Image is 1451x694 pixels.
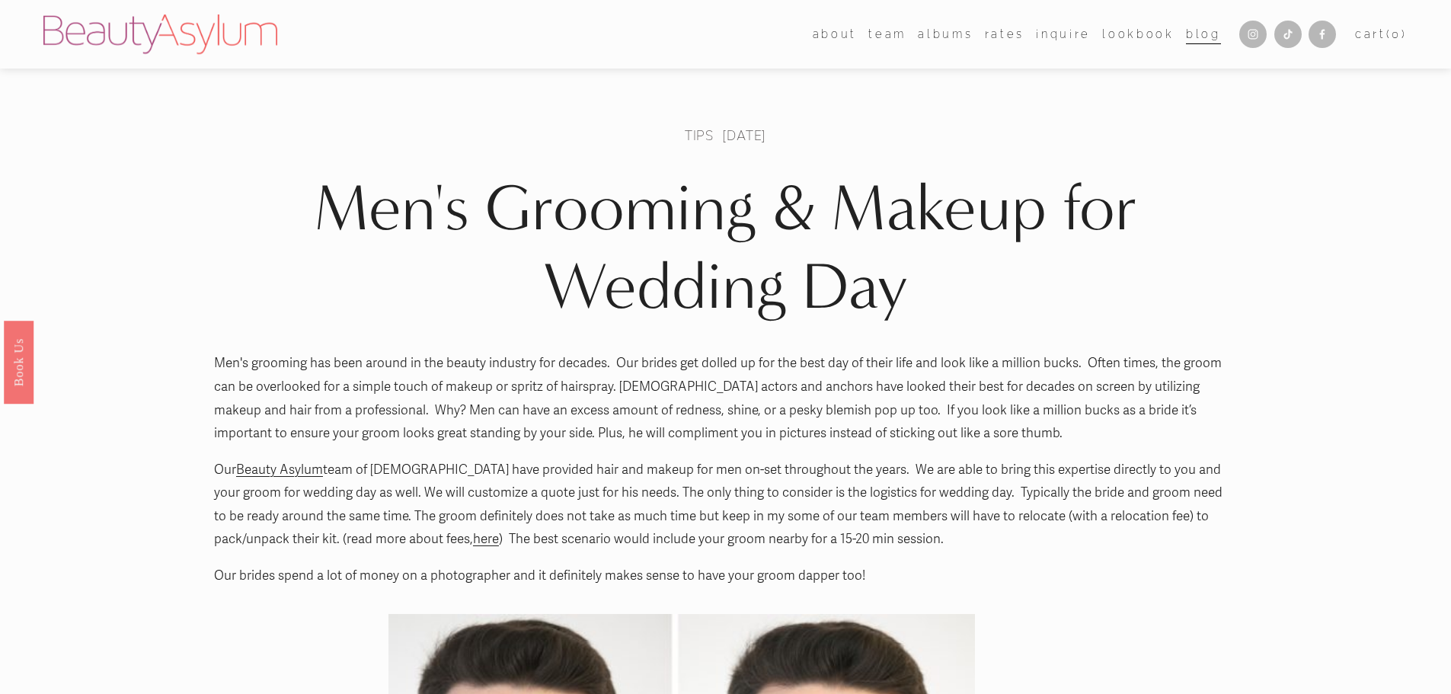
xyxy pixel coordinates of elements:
[1102,23,1174,45] a: Lookbook
[813,23,857,45] a: folder dropdown
[1309,21,1336,48] a: Facebook
[4,320,34,403] a: Book Us
[868,23,906,45] a: folder dropdown
[1186,23,1221,45] a: Blog
[722,126,766,144] span: [DATE]
[214,169,1237,325] h1: Men's Grooming & Makeup for Wedding Day
[1274,21,1302,48] a: TikTok
[1392,27,1401,40] span: 0
[214,459,1237,552] p: Our team of [DEMOGRAPHIC_DATA] have provided hair and makeup for men on-set throughout the years....
[985,23,1024,45] a: Rates
[236,462,323,478] a: Beauty Asylum
[1386,27,1408,40] span: ( )
[214,352,1237,445] p: Men's grooming has been around in the beauty industry for decades. Our brides get dolled up for t...
[1036,23,1091,45] a: Inquire
[813,24,857,44] span: about
[868,24,906,44] span: team
[473,531,499,547] a: here
[685,126,714,144] a: Tips
[918,23,973,45] a: albums
[43,14,277,54] img: Beauty Asylum | Bridal Hair &amp; Makeup Charlotte &amp; Atlanta
[1239,21,1267,48] a: Instagram
[214,564,1237,588] p: Our brides spend a lot of money on a photographer and it definitely makes sense to have your groo...
[1355,24,1408,44] a: 0 items in cart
